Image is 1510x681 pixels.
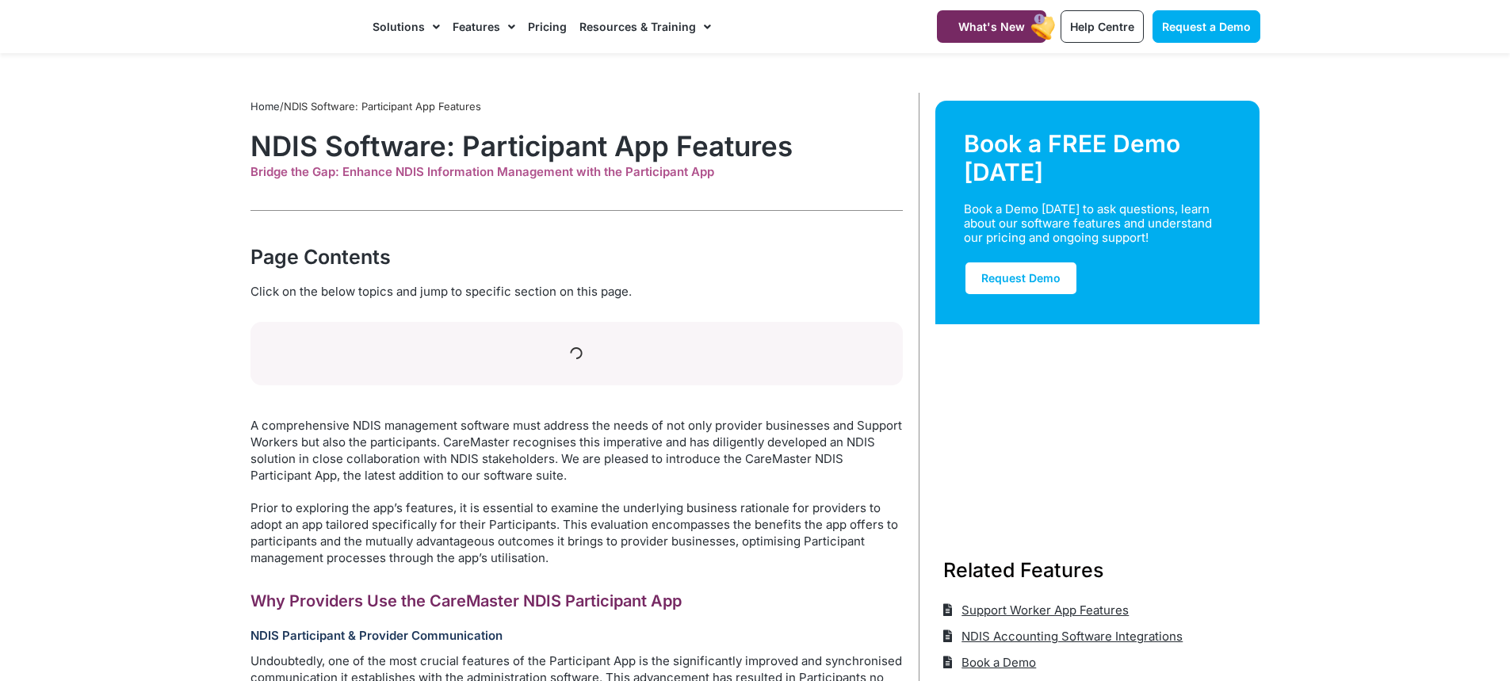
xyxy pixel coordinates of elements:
div: Page Contents [250,243,903,271]
a: Support Worker App Features [943,597,1130,623]
a: Help Centre [1061,10,1144,43]
div: Click on the below topics and jump to specific section on this page. [250,283,903,300]
div: Bridge the Gap: Enhance NDIS Information Management with the Participant App [250,165,903,179]
h3: Related Features [943,556,1252,584]
img: Support Worker and NDIS Participant out for a coffee. [935,324,1260,518]
h2: Why Providers Use the CareMaster NDIS Participant App [250,591,903,611]
p: A comprehensive NDIS management software must address the needs of not only provider businesses a... [250,417,903,484]
span: Support Worker App Features [958,597,1129,623]
a: NDIS Accounting Software Integrations [943,623,1183,649]
span: What's New [958,20,1025,33]
span: Request Demo [981,271,1061,285]
a: Home [250,100,280,113]
span: Book a Demo [958,649,1036,675]
img: CareMaster Logo [250,15,357,39]
h3: NDIS Participant & Provider Communication [250,628,903,643]
span: NDIS Software: Participant App Features [284,100,481,113]
span: Help Centre [1070,20,1134,33]
h1: NDIS Software: Participant App Features [250,129,903,163]
a: What's New [937,10,1046,43]
a: Request Demo [964,261,1078,296]
div: Book a FREE Demo [DATE] [964,129,1232,186]
span: NDIS Accounting Software Integrations [958,623,1183,649]
div: Book a Demo [DATE] to ask questions, learn about our software features and understand our pricing... [964,202,1213,245]
p: Prior to exploring the app’s features, it is essential to examine the underlying business rationa... [250,499,903,566]
span: Request a Demo [1162,20,1251,33]
a: Book a Demo [943,649,1037,675]
span: / [250,100,481,113]
a: Request a Demo [1153,10,1260,43]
